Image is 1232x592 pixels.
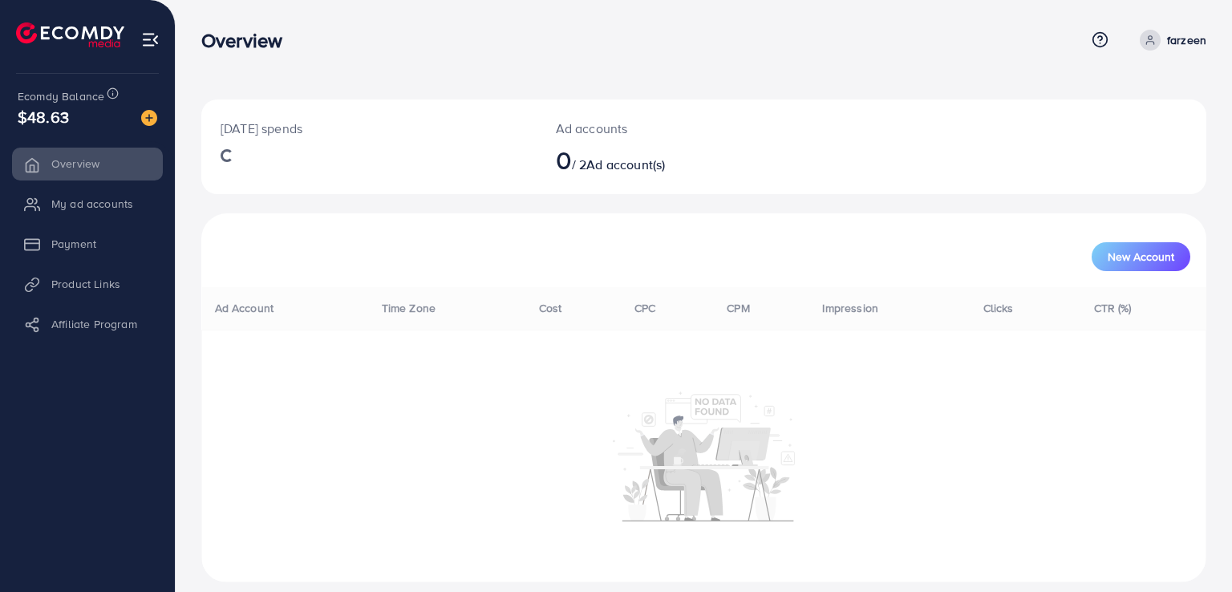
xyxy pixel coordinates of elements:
[201,29,295,52] h3: Overview
[16,22,124,47] img: logo
[556,119,768,138] p: Ad accounts
[1133,30,1206,51] a: farzeen
[221,119,517,138] p: [DATE] spends
[1108,251,1174,262] span: New Account
[18,88,104,104] span: Ecomdy Balance
[141,30,160,49] img: menu
[141,110,157,126] img: image
[1092,242,1190,271] button: New Account
[586,156,665,173] span: Ad account(s)
[18,105,69,128] span: $48.63
[556,141,572,178] span: 0
[1167,30,1206,50] p: farzeen
[556,144,768,175] h2: / 2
